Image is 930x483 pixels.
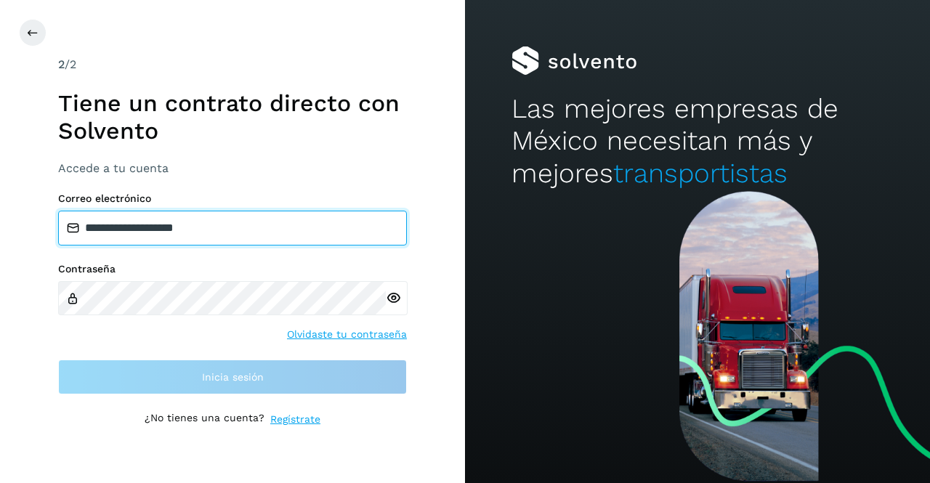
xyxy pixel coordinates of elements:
button: Inicia sesión [58,360,407,394]
span: transportistas [613,158,788,189]
a: Regístrate [270,412,320,427]
span: Inicia sesión [202,372,264,382]
h2: Las mejores empresas de México necesitan más y mejores [511,93,883,190]
label: Correo electrónico [58,192,407,205]
div: /2 [58,56,407,73]
label: Contraseña [58,263,407,275]
span: 2 [58,57,65,71]
p: ¿No tienes una cuenta? [145,412,264,427]
h3: Accede a tu cuenta [58,161,407,175]
a: Olvidaste tu contraseña [287,327,407,342]
h1: Tiene un contrato directo con Solvento [58,89,407,145]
